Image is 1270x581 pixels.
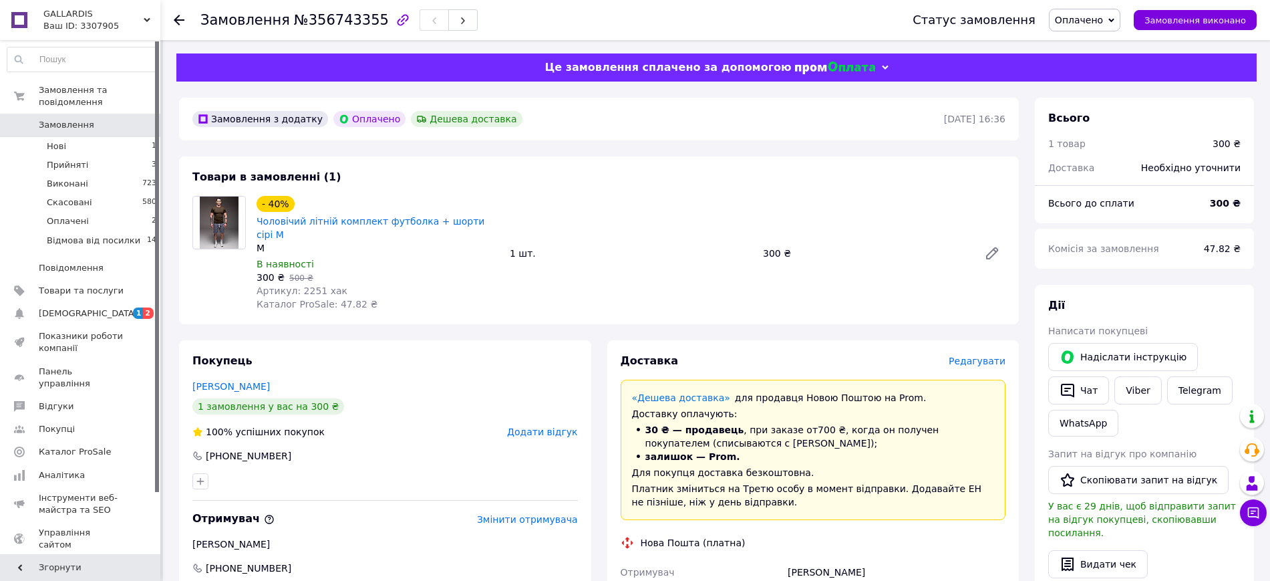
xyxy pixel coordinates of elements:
span: Виконані [47,178,88,190]
span: 2 [152,215,156,227]
div: Для покупця доставка безкоштовна. [632,466,995,479]
div: 1 замовлення у вас на 300 ₴ [192,398,344,415]
a: WhatsApp [1048,410,1118,437]
span: Всього [1048,112,1090,124]
span: Замовлення та повідомлення [39,84,160,108]
a: Редагувати [979,240,1005,267]
span: Отримувач [192,512,275,525]
div: Статус замовлення [913,13,1036,27]
div: 300 ₴ [1213,137,1241,150]
span: У вас є 29 днів, щоб відправити запит на відгук покупцеві, скопіювавши посилання. [1048,501,1236,538]
span: Дії [1048,299,1065,312]
button: Замовлення виконано [1134,10,1257,30]
li: , при заказе от 700 ₴ , когда он получен покупателем (списываются с [PERSON_NAME]); [632,423,995,450]
span: 580 [142,197,156,209]
span: Каталог ProSale [39,446,111,458]
div: 1 шт. [504,244,758,263]
span: 1 [152,140,156,152]
span: Нові [47,140,66,152]
b: 300 ₴ [1210,198,1241,209]
button: Надіслати інструкцію [1048,343,1198,371]
span: залишок — Prom. [645,451,740,462]
span: Замовлення виконано [1144,15,1246,25]
span: [DEMOGRAPHIC_DATA] [39,308,138,320]
span: Оплачені [47,215,89,227]
div: [PHONE_NUMBER] [204,449,293,463]
time: [DATE] 16:36 [944,114,1005,124]
span: 47.82 ₴ [1204,243,1241,254]
img: evopay logo [795,62,875,74]
span: Замовлення [200,12,290,28]
input: Пошук [7,47,157,72]
span: Оплачено [1055,15,1103,25]
span: Товари в замовленні (1) [192,170,341,183]
span: Покупці [39,423,75,435]
div: Нова Пошта (платна) [637,536,749,550]
button: Видати чек [1048,550,1148,578]
div: [PERSON_NAME] [192,538,578,551]
span: Замовлення [39,119,94,131]
span: 14 [147,235,156,247]
span: Комісія за замовлення [1048,243,1159,254]
span: Панель управління [39,366,124,390]
div: Замовлення з додатку [192,111,328,127]
button: Чат [1048,376,1109,404]
span: Покупець [192,354,253,367]
span: [PHONE_NUMBER] [204,562,293,575]
span: 500 ₴ [289,273,313,283]
span: 723 [142,178,156,190]
div: Оплачено [333,111,406,127]
button: Скопіювати запит на відгук [1048,466,1229,494]
a: Viber [1114,376,1161,404]
div: Повернутися назад [174,13,184,27]
span: 3 [152,159,156,171]
span: Управління сайтом [39,527,124,551]
span: 30 ₴ — продавець [645,425,744,435]
span: Відмова від посилки [47,235,140,247]
span: Аналітика [39,469,85,481]
span: 100% [206,427,232,437]
div: Дешева доставка [411,111,522,127]
span: В наявності [257,259,314,269]
span: Повідомлення [39,262,104,274]
div: успішних покупок [192,425,325,439]
div: для продавця Новою Поштою на Prom. [632,391,995,404]
span: Доставка [1048,162,1094,173]
div: Необхідно уточнити [1133,153,1249,183]
span: Каталог ProSale: 47.82 ₴ [257,299,377,310]
span: Редагувати [949,356,1005,366]
div: Ваш ID: 3307905 [43,20,160,32]
span: №356743355 [294,12,389,28]
span: Показники роботи компанії [39,330,124,354]
span: Прийняті [47,159,88,171]
span: Відгуки [39,400,73,413]
span: 1 [133,308,144,319]
a: Чоловічий літній комплект футболка + шорти сірі M [257,216,484,240]
span: Артикул: 2251 хак [257,285,347,296]
span: Запит на відгук про компанію [1048,449,1197,459]
span: Додати відгук [507,427,577,437]
span: GALLARDIS [43,8,144,20]
span: 1 товар [1048,138,1086,149]
span: Скасовані [47,197,92,209]
div: Платник зміниться на Третю особу в момент відправки. Додавайте ЕН не пізніше, ніж у день відправки. [632,482,995,509]
span: Це замовлення сплачено за допомогою [544,61,791,74]
span: Отримувач [621,567,675,578]
span: Всього до сплати [1048,198,1134,209]
span: 300 ₴ [257,272,285,283]
span: Товари та послуги [39,285,124,297]
div: - 40% [257,196,295,212]
img: Чоловічий літній комплект футболка + шорти сірі M [200,197,239,249]
div: M [257,241,499,255]
a: Telegram [1167,376,1233,404]
a: [PERSON_NAME] [192,381,270,392]
span: Інструменти веб-майстра та SEO [39,492,124,516]
button: Чат з покупцем [1240,499,1267,526]
div: 300 ₴ [758,244,973,263]
span: Доставка [621,354,679,367]
a: «Дешева доставка» [632,392,730,403]
span: Змінити отримувача [477,514,578,525]
div: Доставку оплачують: [632,407,995,421]
span: Написати покупцеві [1048,326,1148,336]
span: 2 [143,308,154,319]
